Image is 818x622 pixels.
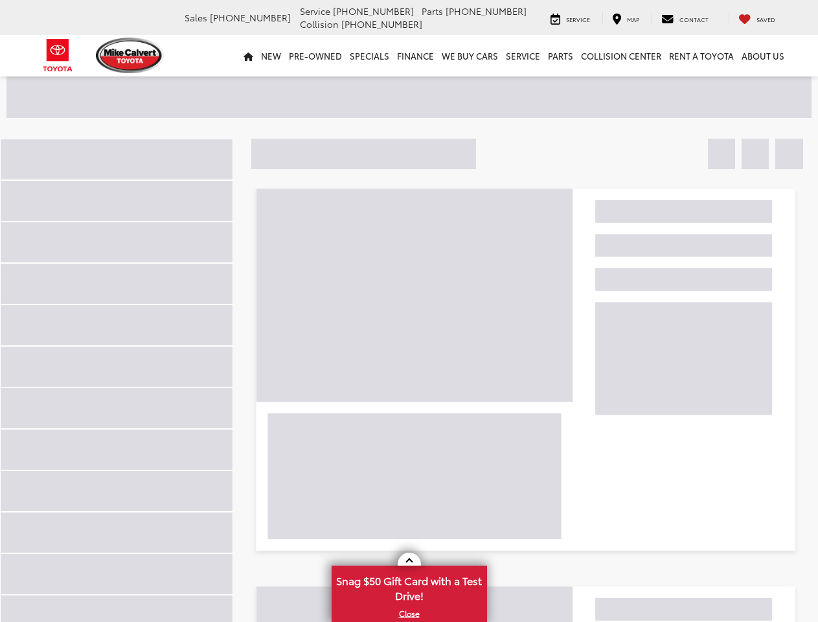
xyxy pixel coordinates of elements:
a: Home [240,35,257,76]
span: Snag $50 Gift Card with a Test Drive! [333,567,486,606]
a: Rent a Toyota [665,35,738,76]
span: Sales [185,11,207,24]
span: Service [300,5,330,17]
a: Contact [652,12,718,25]
span: [PHONE_NUMBER] [333,5,414,17]
a: Service [541,12,600,25]
span: Parts [422,5,443,17]
img: Toyota [34,34,82,76]
a: Parts [544,35,577,76]
a: Service [502,35,544,76]
img: Mike Calvert Toyota [96,38,165,73]
span: Collision [300,17,339,30]
span: [PHONE_NUMBER] [341,17,422,30]
a: Specials [346,35,393,76]
span: Service [566,15,590,23]
span: [PHONE_NUMBER] [446,5,527,17]
a: Map [602,12,649,25]
a: WE BUY CARS [438,35,502,76]
a: New [257,35,285,76]
a: Collision Center [577,35,665,76]
a: About Us [738,35,788,76]
a: Pre-Owned [285,35,346,76]
span: Map [627,15,639,23]
span: Contact [679,15,709,23]
a: My Saved Vehicles [729,12,785,25]
span: Saved [756,15,775,23]
span: [PHONE_NUMBER] [210,11,291,24]
a: Finance [393,35,438,76]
